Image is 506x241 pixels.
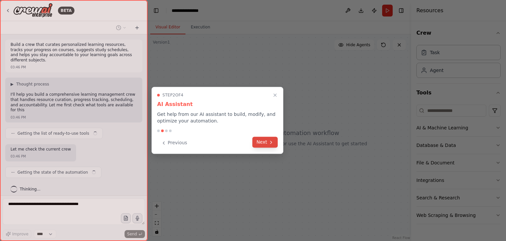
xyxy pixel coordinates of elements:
[157,100,278,108] h3: AI Assistant
[152,6,161,15] button: Hide left sidebar
[157,137,191,148] button: Previous
[252,137,278,148] button: Next
[271,91,279,99] button: Close walkthrough
[157,111,278,124] p: Get help from our AI assistant to build, modify, and optimize your automation.
[162,92,183,98] span: Step 2 of 4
